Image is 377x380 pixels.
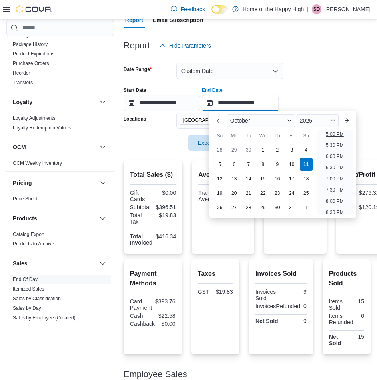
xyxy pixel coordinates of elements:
[130,321,155,327] div: Cashback
[13,315,76,321] a: Sales by Employee (Created)
[323,185,347,195] li: 7:30 PM
[271,187,284,200] div: day-23
[180,116,255,125] span: Sherwood Park - Baseline Road - Fire & Flower
[211,5,228,14] input: Dark Mode
[243,4,304,14] p: Home of the Happy High
[216,289,233,295] div: $19.83
[300,201,313,214] div: day-1
[255,318,278,324] strong: Net Sold
[130,204,152,210] div: Subtotal
[13,80,33,85] a: Transfers
[13,160,62,166] span: OCM Weekly Inventory
[213,201,226,214] div: day-26
[271,201,284,214] div: day-30
[323,141,347,150] li: 5:30 PM
[13,179,96,187] button: Pricing
[325,4,371,14] p: [PERSON_NAME]
[124,66,152,73] label: Date Range
[13,70,30,76] span: Reorder
[13,296,61,301] a: Sales by Classification
[213,114,225,127] button: Previous Month
[130,190,152,202] div: Gift Cards
[13,60,49,67] span: Purchase Orders
[153,12,203,28] span: Email Subscription
[13,305,41,311] a: Sales by Day
[124,116,146,122] label: Locations
[13,51,54,57] span: Product Expirations
[323,196,347,206] li: 8:00 PM
[169,42,211,49] span: Hide Parameters
[183,116,245,124] span: [GEOGRAPHIC_DATA] - [GEOGRAPHIC_DATA] - Fire & Flower
[13,143,26,151] h3: OCM
[6,194,114,207] div: Pricing
[213,158,226,171] div: day-5
[228,172,241,185] div: day-13
[13,41,48,47] span: Package History
[329,334,341,346] strong: Net Sold
[156,38,214,53] button: Hide Parameters
[242,172,255,185] div: day-14
[271,129,284,142] div: Th
[13,232,44,237] a: Catalog Export
[13,305,41,311] span: Sales by Day
[13,259,28,267] h3: Sales
[323,129,347,139] li: 5:00 PM
[130,269,176,288] h2: Payment Methods
[13,231,44,238] span: Catalog Export
[13,125,71,131] a: Loyalty Redemption Values
[257,129,269,142] div: We
[300,117,312,124] span: 2025
[154,313,176,319] div: $22.58
[13,179,32,187] h3: Pricing
[202,95,279,111] input: Press the down key to enter a popover containing a calendar. Press the escape key to close the po...
[283,318,307,324] div: 9
[228,158,241,171] div: day-6
[13,98,96,106] button: Loyalty
[13,214,37,222] h3: Products
[13,61,49,66] a: Purchase Orders
[300,187,313,200] div: day-25
[176,63,283,79] button: Custom Date
[130,313,151,319] div: Cash
[242,187,255,200] div: day-21
[213,144,226,156] div: day-28
[285,187,298,200] div: day-24
[98,97,108,107] button: Loyalty
[323,208,347,217] li: 8:30 PM
[255,269,307,279] h2: Invoices Sold
[98,142,108,152] button: OCM
[307,4,309,14] p: |
[13,160,62,166] a: OCM Weekly Inventory
[283,289,307,295] div: 9
[125,12,143,28] span: Report
[255,289,279,301] div: Invoices Sold
[242,158,255,171] div: day-7
[124,87,146,93] label: Start Date
[228,201,241,214] div: day-27
[130,170,176,180] h2: Total Sales ($)
[156,233,176,239] div: $416.34
[285,144,298,156] div: day-3
[13,277,38,282] a: End Of Day
[213,129,226,142] div: Su
[227,114,295,127] div: Button. Open the month selector. October is currently selected.
[13,79,33,86] span: Transfers
[154,212,176,218] div: $19.83
[213,187,226,200] div: day-19
[6,230,114,252] div: Products
[213,172,226,185] div: day-12
[285,158,298,171] div: day-10
[198,170,247,180] h2: Average Spent
[323,152,347,161] li: 6:00 PM
[242,201,255,214] div: day-28
[285,172,298,185] div: day-17
[13,196,38,202] a: Price Sheet
[13,115,56,121] a: Loyalty Adjustments
[98,214,108,223] button: Products
[257,158,269,171] div: day-8
[13,241,54,247] span: Products to Archive
[13,286,44,292] a: Itemized Sales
